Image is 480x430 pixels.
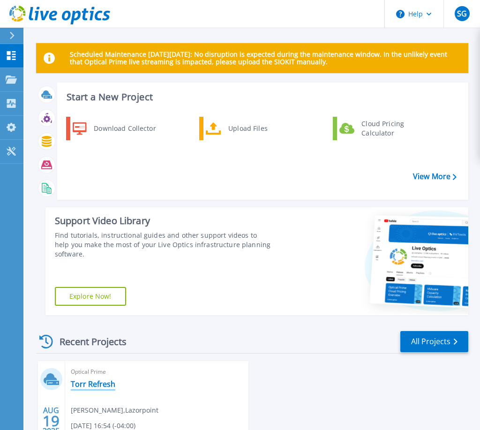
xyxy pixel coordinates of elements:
span: SG [457,10,467,17]
div: Find tutorials, instructional guides and other support videos to help you make the most of your L... [55,231,272,259]
a: Torr Refresh [71,379,115,389]
div: Cloud Pricing Calculator [357,119,426,138]
span: Optical Prime [71,367,243,377]
h3: Start a New Project [67,92,456,102]
p: Scheduled Maintenance [DATE][DATE]: No disruption is expected during the maintenance window. In t... [70,51,461,66]
a: All Projects [400,331,468,352]
div: Recent Projects [36,330,139,353]
div: Download Collector [89,119,160,138]
a: Download Collector [66,117,162,140]
div: Upload Files [224,119,293,138]
a: Cloud Pricing Calculator [333,117,429,140]
span: 19 [43,417,60,425]
a: Explore Now! [55,287,126,306]
div: Support Video Library [55,215,272,227]
a: View More [413,172,457,181]
span: [PERSON_NAME] , Lazorpoint [71,405,158,415]
a: Upload Files [199,117,295,140]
